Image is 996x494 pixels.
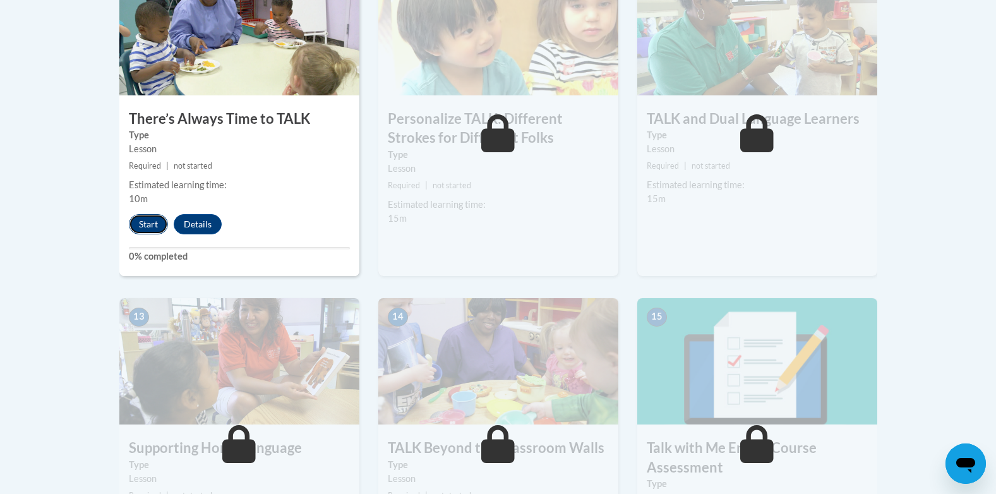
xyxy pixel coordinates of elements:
[129,193,148,204] span: 10m
[129,178,350,192] div: Estimated learning time:
[129,250,350,263] label: 0% completed
[129,458,350,472] label: Type
[637,438,877,478] h3: Talk with Me End of Course Assessment
[388,162,609,176] div: Lesson
[637,109,877,129] h3: TALK and Dual Language Learners
[692,161,730,171] span: not started
[945,443,986,484] iframe: Button to launch messaging window
[119,109,359,129] h3: There’s Always Time to TALK
[388,181,420,190] span: Required
[647,308,667,327] span: 15
[129,142,350,156] div: Lesson
[378,109,618,148] h3: Personalize TALK: Different Strokes for Different Folks
[166,161,169,171] span: |
[129,472,350,486] div: Lesson
[647,193,666,204] span: 15m
[129,308,149,327] span: 13
[647,161,679,171] span: Required
[388,458,609,472] label: Type
[129,128,350,142] label: Type
[378,298,618,425] img: Course Image
[388,213,407,224] span: 15m
[129,161,161,171] span: Required
[119,298,359,425] img: Course Image
[433,181,471,190] span: not started
[637,298,877,425] img: Course Image
[388,472,609,486] div: Lesson
[647,178,868,192] div: Estimated learning time:
[425,181,428,190] span: |
[129,214,168,234] button: Start
[174,214,222,234] button: Details
[647,142,868,156] div: Lesson
[388,148,609,162] label: Type
[174,161,212,171] span: not started
[647,128,868,142] label: Type
[119,438,359,458] h3: Supporting Home Language
[378,438,618,458] h3: TALK Beyond the Classroom Walls
[388,308,408,327] span: 14
[684,161,687,171] span: |
[647,477,868,491] label: Type
[388,198,609,212] div: Estimated learning time:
